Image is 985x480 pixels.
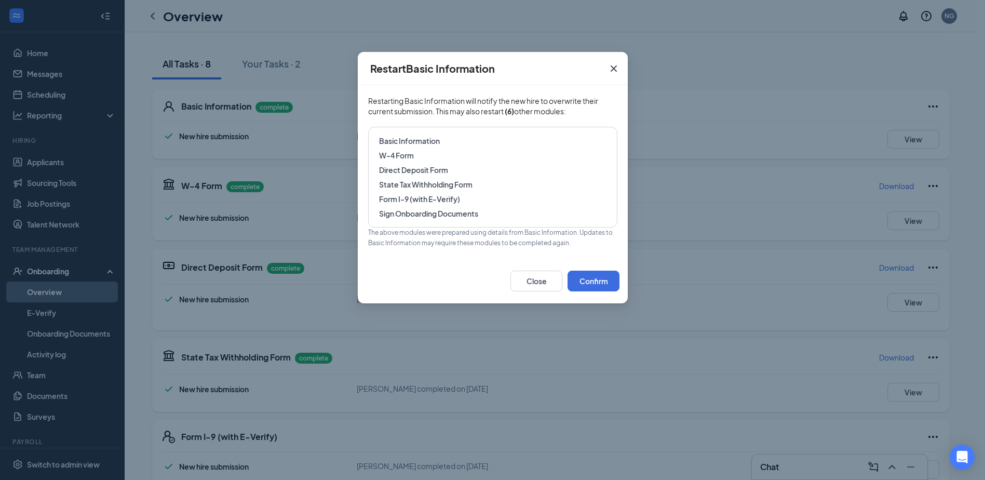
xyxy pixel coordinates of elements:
div: Open Intercom Messenger [950,445,975,470]
button: Close [510,271,562,291]
button: Confirm [568,271,619,291]
span: Sign Onboarding Documents [379,208,606,219]
span: Restarting Basic Information will notify the new hire to overwrite their current submission. This... [368,96,617,127]
h4: Restart Basic Information [370,61,495,76]
span: W-4 Form [379,150,606,161]
span: State Tax Withholding Form [379,179,606,190]
b: ( 6 ) [505,106,514,116]
svg: Cross [608,62,620,75]
span: The above modules were prepared using details from Basic Information. Updates to Basic Informatio... [368,228,617,248]
span: Form I-9 (with E-Verify) [379,194,606,204]
button: Close [600,52,628,85]
span: Direct Deposit Form [379,165,606,175]
span: Basic Information [379,136,606,146]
